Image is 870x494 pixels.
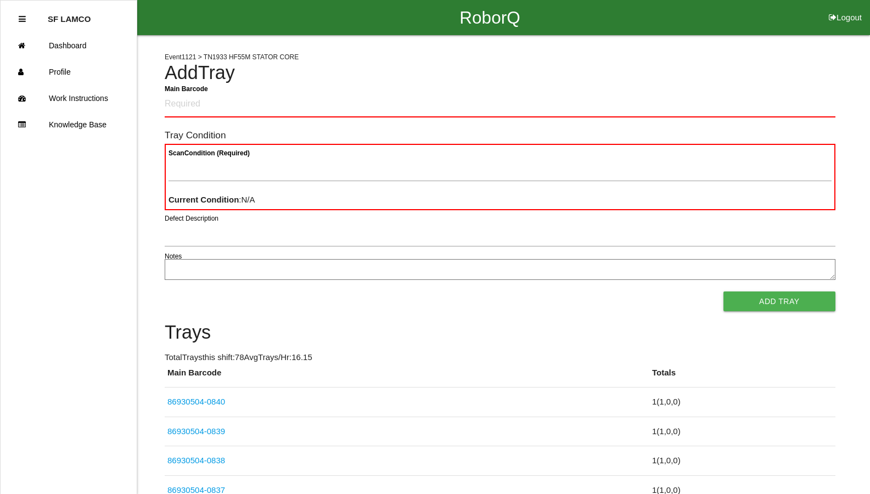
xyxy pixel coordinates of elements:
label: Notes [165,251,182,261]
a: Knowledge Base [1,111,137,138]
h4: Add Tray [165,63,835,83]
input: Required [165,92,835,117]
p: Total Trays this shift: 78 Avg Trays /Hr: 16.15 [165,351,835,364]
b: Main Barcode [165,85,208,92]
td: 1 ( 1 , 0 , 0 ) [649,417,835,446]
a: Dashboard [1,32,137,59]
button: Add Tray [723,291,835,311]
th: Totals [649,367,835,388]
b: Scan Condition (Required) [169,149,250,157]
div: Close [19,6,26,32]
a: Work Instructions [1,85,137,111]
h6: Tray Condition [165,130,835,141]
a: Profile [1,59,137,85]
a: 86930504-0840 [167,397,225,406]
b: Current Condition [169,195,239,204]
p: SF LAMCO [48,6,91,24]
a: 86930504-0838 [167,456,225,465]
a: 86930504-0839 [167,426,225,436]
td: 1 ( 1 , 0 , 0 ) [649,388,835,417]
h4: Trays [165,322,835,343]
label: Defect Description [165,214,218,223]
span: Event 1121 > TN1933 HF55M STATOR CORE [165,53,299,61]
span: : N/A [169,195,255,204]
th: Main Barcode [165,367,649,388]
td: 1 ( 1 , 0 , 0 ) [649,446,835,476]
